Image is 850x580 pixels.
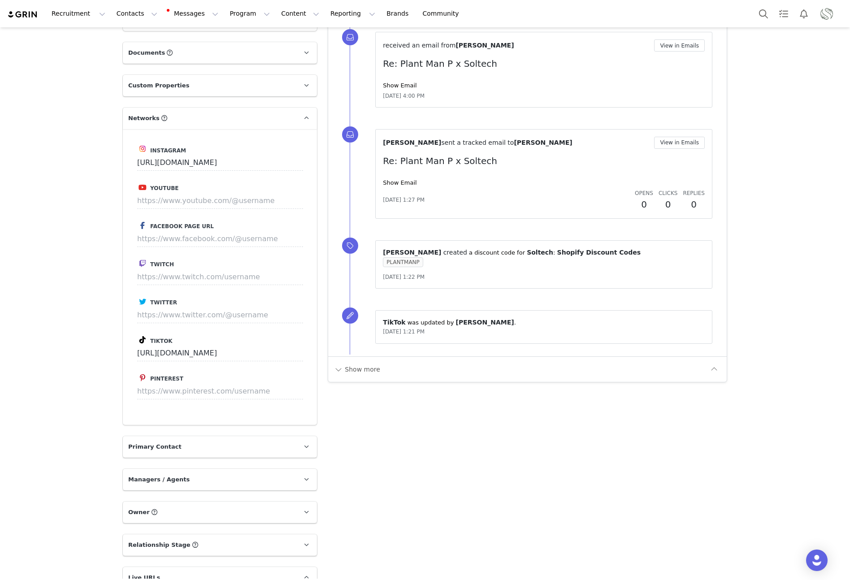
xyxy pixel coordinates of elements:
button: Contacts [111,4,163,24]
span: received an email from [383,42,455,49]
a: Show Email [383,82,416,89]
button: Messages [163,4,224,24]
input: https://www.twitch.com/username [137,269,303,285]
a: Show Email [383,179,416,186]
button: Program [224,4,275,24]
span: TikTok [383,319,405,326]
input: https://www.instagram.com/username [137,155,303,171]
span: Instagram [150,147,186,154]
span: Facebook Page URL [150,223,214,229]
div: Open Intercom Messenger [806,550,828,571]
span: PLANTMANP [383,257,423,267]
span: [PERSON_NAME] [383,139,441,146]
span: Twitch [150,261,174,268]
span: Relationship Stage [128,541,191,550]
input: https://www.pinterest.com/username [137,383,303,399]
p: ⁨ ⁩ was updated by ⁨ ⁩. [383,318,705,327]
h2: 0 [659,198,677,211]
p: ⁨ ⁩ ⁨ ⁩ a discount code for ⁨ ⁩: ⁨ ⁩ [383,248,705,257]
button: Notifications [794,4,814,24]
button: Content [276,4,325,24]
button: Search [754,4,773,24]
span: Soltech [527,249,553,256]
span: Replies [683,190,705,196]
span: Managers / Agents [128,475,190,484]
span: sent a tracked email to [441,139,514,146]
p: Re: Plant Man P x Soltech [383,154,705,168]
input: https://www.tiktok.com/@username [137,345,303,361]
span: Networks [128,114,160,123]
button: Recruitment [46,4,111,24]
span: [DATE] 1:21 PM [383,329,425,335]
span: created [443,249,467,256]
span: Opens [635,190,653,196]
input: https://www.facebook.com/@username [137,231,303,247]
button: View in Emails [654,137,705,149]
input: https://www.youtube.com/@username [137,193,303,209]
span: [DATE] 1:27 PM [383,196,425,204]
input: https://www.twitter.com/@username [137,307,303,323]
span: [PERSON_NAME] [455,42,514,49]
span: [PERSON_NAME] [383,249,441,256]
span: Youtube [150,185,178,191]
img: instagram.svg [139,145,146,152]
body: Rich Text Area. Press ALT-0 for help. [7,7,368,17]
h2: 0 [635,198,653,211]
button: Profile [814,7,843,21]
img: grin logo [7,10,39,19]
button: View in Emails [654,39,705,52]
img: 373d92af-71dc-4150-8488-e89ba5a75102.png [820,7,834,21]
a: Tasks [774,4,794,24]
span: Custom Properties [128,81,189,90]
span: [DATE] 1:22 PM [383,274,425,280]
span: Documents [128,48,165,57]
span: Twitter [150,299,177,306]
span: Pinterest [150,376,183,382]
span: Shopify Discount Codes [557,249,641,256]
span: [DATE] 4:00 PM [383,92,425,100]
span: [PERSON_NAME] [514,139,572,146]
p: Re: Plant Man P x Soltech [383,57,705,70]
span: Owner [128,508,150,517]
button: Show more [334,362,381,377]
a: Community [417,4,468,24]
button: Reporting [325,4,381,24]
h2: 0 [683,198,705,211]
span: Tiktok [150,338,173,344]
span: Primary Contact [128,442,182,451]
span: Clicks [659,190,677,196]
span: [PERSON_NAME] [456,319,514,326]
a: Brands [381,4,416,24]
